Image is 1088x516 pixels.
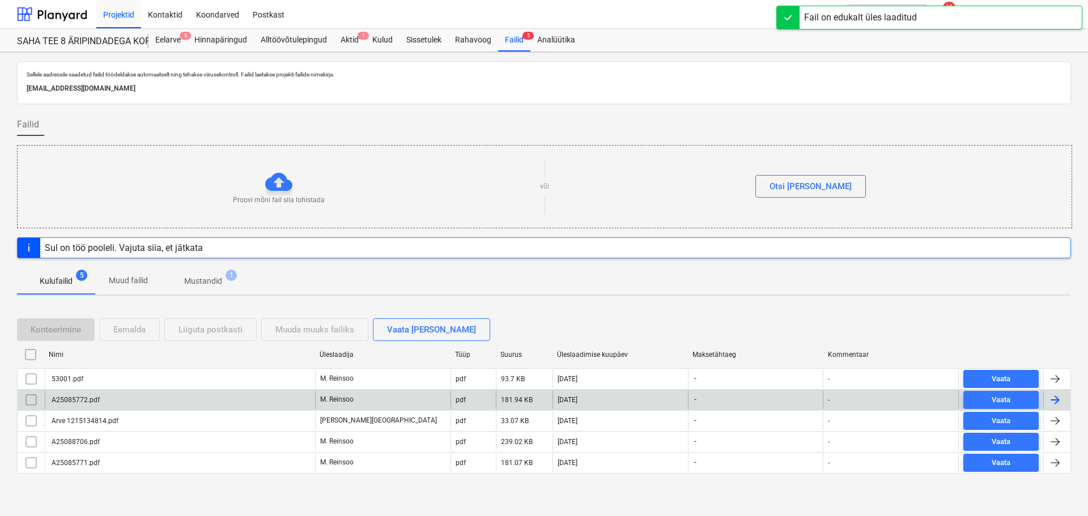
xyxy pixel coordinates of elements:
p: M. Reinsoo [320,374,354,383]
button: Vaata [963,433,1039,451]
div: Aktid [334,29,365,52]
div: pdf [456,375,466,383]
div: Otsi [PERSON_NAME] [770,179,852,194]
div: Fail on edukalt üles laaditud [804,11,917,24]
div: Maksetähtaeg [692,351,819,359]
div: Vaata [992,457,1010,470]
button: Otsi [PERSON_NAME] [755,175,866,198]
div: 93.7 KB [501,375,525,383]
div: [DATE] [558,417,577,425]
p: M. Reinsoo [320,458,354,467]
a: Sissetulek [399,29,448,52]
span: - [693,458,698,467]
span: 5 [522,32,534,40]
div: Vaata [992,436,1010,449]
p: [EMAIL_ADDRESS][DOMAIN_NAME] [27,83,1061,95]
a: Failid5 [498,29,530,52]
p: M. Reinsoo [320,395,354,404]
div: Proovi mõni fail siia lohistadavõiOtsi [PERSON_NAME] [17,145,1072,228]
div: 53001.pdf [50,375,83,383]
button: Vaata [963,370,1039,388]
span: Failid [17,118,39,131]
a: Rahavoog [448,29,498,52]
span: 1 [358,32,369,40]
a: Eelarve5 [148,29,188,52]
span: - [693,395,698,404]
div: Üleslaadija [320,351,446,359]
div: [DATE] [558,438,577,446]
div: Kommentaar [828,351,954,359]
div: - [828,396,830,404]
div: Eelarve [148,29,188,52]
span: - [693,416,698,425]
div: 239.02 KB [501,438,533,446]
div: Vaata [992,394,1010,407]
p: Proovi mõni fail siia lohistada [233,195,325,205]
div: - [828,417,830,425]
div: 181.94 KB [501,396,533,404]
a: Aktid1 [334,29,365,52]
div: - [828,459,830,467]
div: A25085772.pdf [50,396,100,404]
div: A25085771.pdf [50,459,100,467]
a: Alltöövõtulepingud [254,29,334,52]
div: Arve 1215134814.pdf [50,417,118,425]
p: Kulufailid [40,275,73,287]
button: Vaata [963,412,1039,430]
div: A25088706.pdf [50,438,100,446]
div: pdf [456,459,466,467]
div: Failid [498,29,530,52]
p: Mustandid [184,275,222,287]
p: Muud failid [109,275,148,287]
div: Sul on töö pooleli. Vajuta siia, et jätkata [45,242,203,253]
div: Nimi [49,351,311,359]
div: Vestlusvidin [1031,462,1088,516]
p: või [540,182,549,191]
iframe: Chat Widget [1031,462,1088,516]
div: SAHA TEE 8 ÄRIPINDADEGA KORTERMAJA [17,36,135,48]
div: pdf [456,438,466,446]
a: Kulud [365,29,399,52]
span: 1 [226,270,237,281]
p: Sellele aadressile saadetud failid töödeldakse automaatselt ning tehakse viirusekontroll. Failid ... [27,71,1061,78]
div: Vaata [992,373,1010,386]
span: - [693,437,698,446]
div: [DATE] [558,396,577,404]
a: Hinnapäringud [188,29,254,52]
span: 5 [180,32,191,40]
div: 181.07 KB [501,459,533,467]
div: pdf [456,417,466,425]
a: Analüütika [530,29,582,52]
div: 33.07 KB [501,417,529,425]
span: - [693,374,698,383]
div: [DATE] [558,375,577,383]
div: - [828,375,830,383]
span: 5 [76,270,87,281]
p: [PERSON_NAME][GEOGRAPHIC_DATA] [320,416,437,425]
div: Vaata [PERSON_NAME] [387,322,476,337]
div: pdf [456,396,466,404]
p: M. Reinsoo [320,437,354,446]
div: Vaata [992,415,1010,428]
button: Vaata [963,454,1039,472]
button: Vaata [963,391,1039,409]
div: Tüüp [455,351,491,359]
div: [DATE] [558,459,577,467]
button: Vaata [PERSON_NAME] [373,318,490,341]
div: Üleslaadimise kuupäev [557,351,683,359]
div: - [828,438,830,446]
div: Suurus [500,351,548,359]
